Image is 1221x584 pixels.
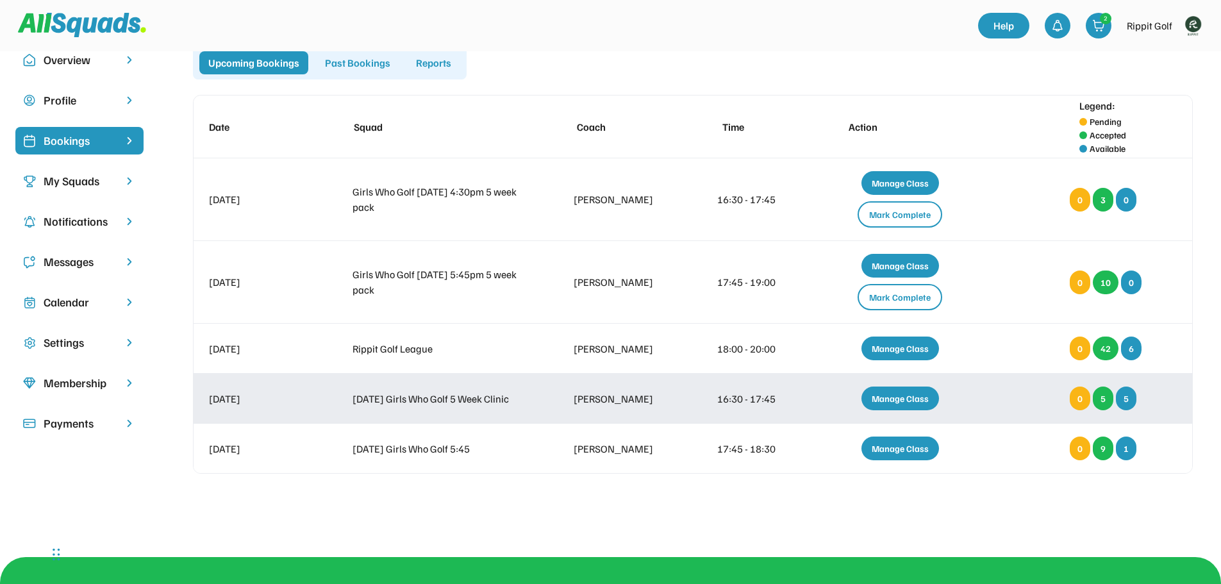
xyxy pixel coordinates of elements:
[209,192,306,207] div: [DATE]
[44,92,115,109] div: Profile
[123,54,136,66] img: chevron-right.svg
[44,51,115,69] div: Overview
[353,267,527,297] div: Girls Who Golf [DATE] 5:45pm 5 week pack
[1093,437,1113,460] div: 9
[44,374,115,392] div: Membership
[44,294,115,311] div: Calendar
[23,296,36,309] img: Icon%20copy%207.svg
[1079,98,1115,113] div: Legend:
[1070,271,1090,294] div: 0
[23,175,36,188] img: Icon%20copy%203.svg
[717,274,795,290] div: 17:45 - 19:00
[1090,142,1125,155] div: Available
[861,337,939,360] div: Manage Class
[44,213,115,230] div: Notifications
[717,391,795,406] div: 16:30 - 17:45
[44,172,115,190] div: My Squads
[858,201,942,228] div: Mark Complete
[722,119,800,135] div: Time
[858,284,942,310] div: Mark Complete
[44,334,115,351] div: Settings
[1070,337,1090,360] div: 0
[1121,271,1142,294] div: 0
[123,377,136,389] img: chevron-right.svg
[978,13,1029,38] a: Help
[123,417,136,430] img: chevron-right.svg
[199,51,308,74] div: Upcoming Bookings
[1093,387,1113,410] div: 5
[1070,437,1090,460] div: 0
[861,171,939,195] div: Manage Class
[861,387,939,410] div: Manage Class
[123,215,136,228] img: chevron-right.svg
[209,391,306,406] div: [DATE]
[23,256,36,269] img: Icon%20copy%205.svg
[1093,337,1118,360] div: 42
[1093,271,1118,294] div: 10
[353,441,527,456] div: [DATE] Girls Who Golf 5:45
[1101,13,1111,23] div: 2
[123,175,136,187] img: chevron-right.svg
[407,51,460,74] div: Reports
[353,184,527,215] div: Girls Who Golf [DATE] 4:30pm 5 week pack
[574,274,670,290] div: [PERSON_NAME]
[44,253,115,271] div: Messages
[717,192,795,207] div: 16:30 - 17:45
[1121,337,1142,360] div: 6
[1093,188,1113,212] div: 3
[123,296,136,308] img: chevron-right.svg
[861,254,939,278] div: Manage Class
[1070,188,1090,212] div: 0
[1180,13,1206,38] img: Rippitlogov2_green.png
[1116,188,1136,212] div: 0
[1070,387,1090,410] div: 0
[353,391,527,406] div: [DATE] Girls Who Golf 5 Week Clinic
[18,13,146,37] img: Squad%20Logo.svg
[316,51,399,74] div: Past Bookings
[1116,387,1136,410] div: 5
[23,377,36,390] img: Icon%20copy%208.svg
[574,391,670,406] div: [PERSON_NAME]
[574,341,670,356] div: [PERSON_NAME]
[44,132,115,149] div: Bookings
[123,135,136,147] img: chevron-right%20copy%203.svg
[353,341,527,356] div: Rippit Golf League
[849,119,965,135] div: Action
[574,192,670,207] div: [PERSON_NAME]
[23,337,36,349] img: Icon%20copy%2016.svg
[23,215,36,228] img: Icon%20copy%204.svg
[1127,18,1172,33] div: Rippit Golf
[717,441,795,456] div: 17:45 - 18:30
[209,274,306,290] div: [DATE]
[123,337,136,349] img: chevron-right.svg
[123,256,136,268] img: chevron-right.svg
[1051,19,1064,32] img: bell-03%20%281%29.svg
[1090,128,1126,142] div: Accepted
[717,341,795,356] div: 18:00 - 20:00
[209,119,306,135] div: Date
[209,341,306,356] div: [DATE]
[23,54,36,67] img: Icon%20copy%2010.svg
[1090,115,1122,128] div: Pending
[44,415,115,432] div: Payments
[354,119,528,135] div: Squad
[1092,19,1105,32] img: shopping-cart-01%20%281%29.svg
[123,94,136,106] img: chevron-right.svg
[23,94,36,107] img: user-circle.svg
[577,119,674,135] div: Coach
[23,135,36,147] img: Icon%20%2819%29.svg
[1116,437,1136,460] div: 1
[574,441,670,456] div: [PERSON_NAME]
[861,437,939,460] div: Manage Class
[23,417,36,430] img: Icon%20%2815%29.svg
